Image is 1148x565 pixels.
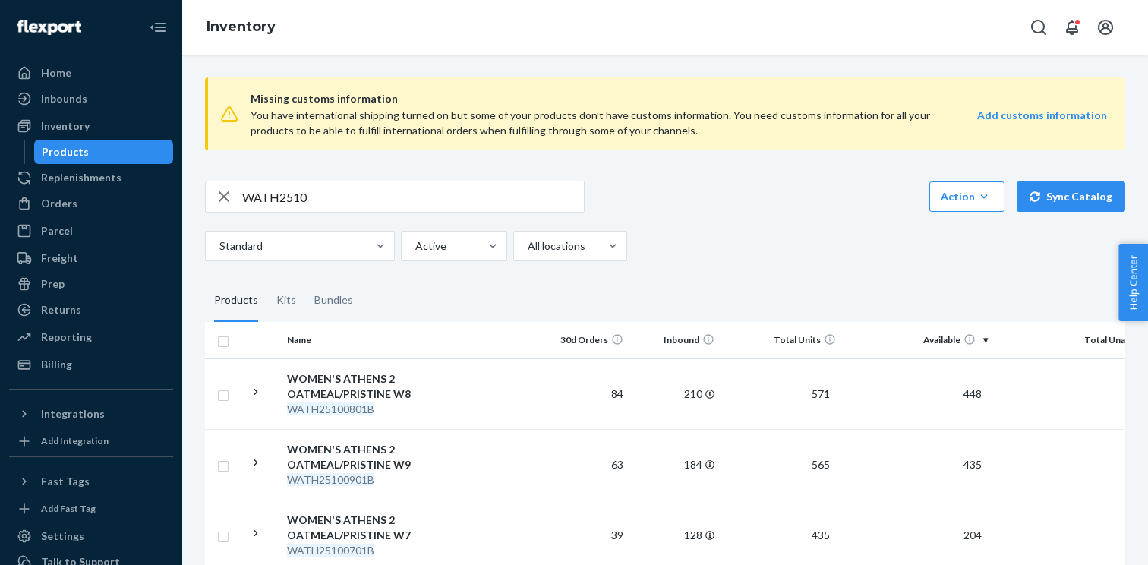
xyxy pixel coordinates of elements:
a: Add Fast Tag [9,500,173,518]
div: WOMEN'S ATHENS 2 OATMEAL/PRISTINE W9 [287,442,446,472]
th: Inbound [629,322,721,358]
span: 448 [957,387,988,400]
span: 571 [806,387,836,400]
button: Close Navigation [143,12,173,43]
a: Add Integration [9,432,173,450]
a: Home [9,61,173,85]
div: Returns [41,302,81,317]
div: Prep [41,276,65,292]
div: Parcel [41,223,73,238]
button: Open account menu [1090,12,1121,43]
a: Settings [9,524,173,548]
div: Kits [276,279,296,322]
td: 210 [629,358,721,429]
span: 204 [957,529,988,541]
a: Inbounds [9,87,173,111]
button: Sync Catalog [1017,181,1125,212]
td: 63 [538,429,629,500]
iframe: Opens a widget where you can chat to one of our agents [1049,519,1133,557]
div: Add Fast Tag [41,502,96,515]
div: Inventory [41,118,90,134]
a: Parcel [9,219,173,243]
a: Replenishments [9,166,173,190]
button: Open Search Box [1023,12,1054,43]
a: Orders [9,191,173,216]
input: Standard [218,238,219,254]
a: Prep [9,272,173,296]
button: Integrations [9,402,173,426]
a: Inventory [9,114,173,138]
div: Fast Tags [41,474,90,489]
em: WATH25100901B [287,473,374,486]
div: Products [214,279,258,322]
span: 565 [806,458,836,471]
th: Name [281,322,452,358]
div: Add Integration [41,434,109,447]
td: 84 [538,358,629,429]
em: WATH25100701B [287,544,374,557]
span: 435 [957,458,988,471]
a: Billing [9,352,173,377]
th: 30d Orders [538,322,629,358]
th: Available [842,322,994,358]
span: Missing customs information [251,90,1107,108]
th: Total Units [721,322,842,358]
div: Bundles [314,279,353,322]
a: Freight [9,246,173,270]
div: Products [42,144,89,159]
a: Reporting [9,325,173,349]
a: Add customs information [977,108,1107,138]
button: Help Center [1118,244,1148,321]
div: Action [941,189,993,204]
input: Active [414,238,415,254]
div: Home [41,65,71,80]
a: Products [34,140,174,164]
button: Open notifications [1057,12,1087,43]
div: Inbounds [41,91,87,106]
td: 184 [629,429,721,500]
button: Fast Tags [9,469,173,494]
input: Search inventory by name or sku [242,181,584,212]
div: Settings [41,529,84,544]
span: 435 [806,529,836,541]
img: Flexport logo [17,20,81,35]
div: Freight [41,251,78,266]
div: WOMEN'S ATHENS 2 OATMEAL/PRISTINE W8 [287,371,446,402]
div: Billing [41,357,72,372]
div: WOMEN'S ATHENS 2 OATMEAL/PRISTINE W7 [287,513,446,543]
a: Returns [9,298,173,322]
a: Inventory [207,18,276,35]
div: Orders [41,196,77,211]
div: You have international shipping turned on but some of your products don’t have customs informatio... [251,108,935,138]
div: Integrations [41,406,105,421]
div: Replenishments [41,170,121,185]
ol: breadcrumbs [194,5,288,49]
div: Reporting [41,330,92,345]
em: WATH25100801B [287,402,374,415]
strong: Add customs information [977,109,1107,122]
input: All locations [526,238,528,254]
button: Action [929,181,1004,212]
